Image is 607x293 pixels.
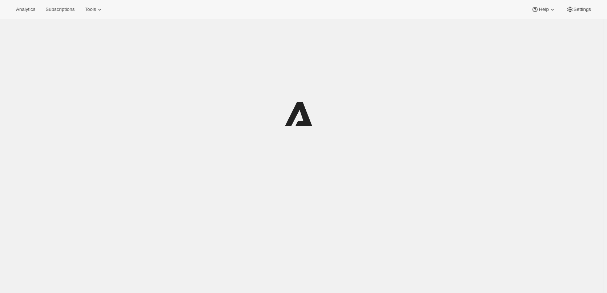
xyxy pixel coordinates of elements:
[527,4,560,15] button: Help
[45,7,75,12] span: Subscriptions
[85,7,96,12] span: Tools
[80,4,108,15] button: Tools
[574,7,591,12] span: Settings
[562,4,595,15] button: Settings
[16,7,35,12] span: Analytics
[12,4,40,15] button: Analytics
[41,4,79,15] button: Subscriptions
[539,7,548,12] span: Help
